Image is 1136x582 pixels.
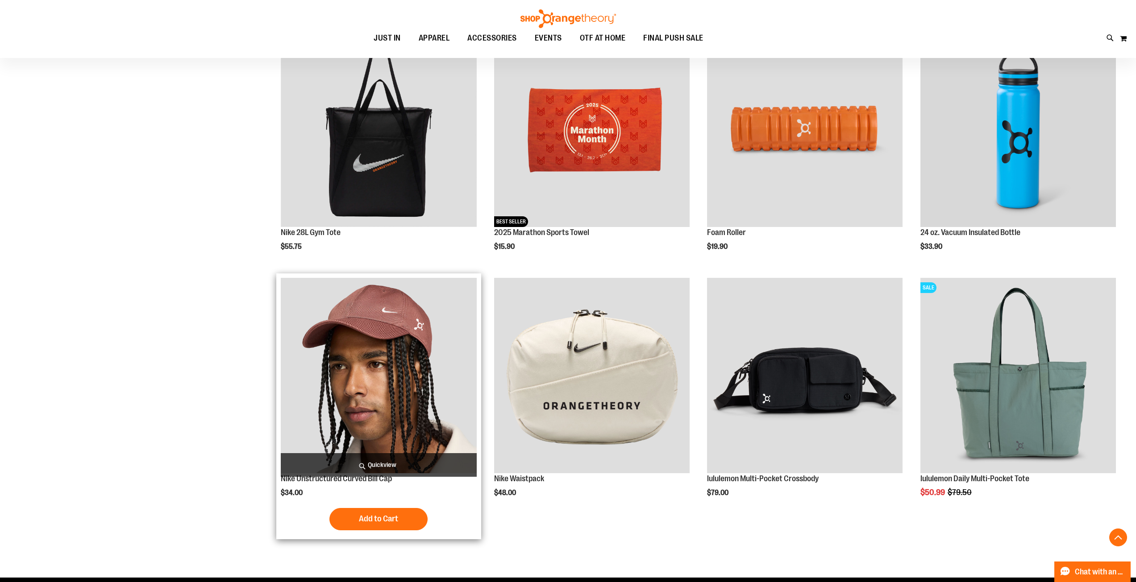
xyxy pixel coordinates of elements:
[494,278,690,475] a: Nike Waistpack
[707,32,903,227] img: Foam Roller
[703,27,907,273] div: product
[920,488,946,497] span: $50.99
[276,27,481,273] div: product
[281,228,341,237] a: Nike 28L Gym Tote
[920,243,944,251] span: $33.90
[707,243,729,251] span: $19.90
[920,474,1029,483] a: lululemon Daily Multi-Pocket Tote
[490,27,694,273] div: product
[920,32,1116,228] a: 24 oz. Vacuum Insulated BottleNEW
[920,32,1116,227] img: 24 oz. Vacuum Insulated Bottle
[365,28,410,49] a: JUST IN
[707,228,746,237] a: Foam Roller
[494,243,516,251] span: $15.90
[526,28,571,49] a: EVENTS
[707,278,903,475] a: lululemon Multi-Pocket Crossbody
[281,474,392,483] a: Nike Unstructured Curved Bill Cap
[281,32,476,227] img: Nike 28L Gym Tote
[920,228,1020,237] a: 24 oz. Vacuum Insulated Bottle
[1075,568,1125,576] span: Chat with an Expert
[490,273,694,520] div: product
[948,488,973,497] span: $79.50
[329,508,428,530] button: Add to Cart
[494,32,690,227] img: 2025 Marathon Sports Towel
[419,28,450,48] span: APPAREL
[494,489,517,497] span: $48.00
[920,282,936,293] span: SALE
[707,489,730,497] span: $79.00
[467,28,517,48] span: ACCESSORIES
[707,474,819,483] a: lululemon Multi-Pocket Crossbody
[634,28,712,49] a: FINAL PUSH SALE
[707,278,903,473] img: lululemon Multi-Pocket Crossbody
[535,28,562,48] span: EVENTS
[643,28,703,48] span: FINAL PUSH SALE
[374,28,401,48] span: JUST IN
[281,278,476,473] img: Nike Unstructured Curved Bill Cap
[703,273,907,520] div: product
[707,32,903,228] a: Foam RollerNEW
[359,514,398,524] span: Add to Cart
[494,278,690,473] img: Nike Waistpack
[1054,561,1131,582] button: Chat with an Expert
[494,228,589,237] a: 2025 Marathon Sports Towel
[1109,528,1127,546] button: Back To Top
[458,28,526,48] a: ACCESSORIES
[281,489,304,497] span: $34.00
[281,32,476,228] a: Nike 28L Gym ToteNEW
[276,273,481,539] div: product
[916,27,1120,273] div: product
[580,28,626,48] span: OTF AT HOME
[571,28,635,49] a: OTF AT HOME
[281,278,476,475] a: Nike Unstructured Curved Bill Cap
[494,216,528,227] span: BEST SELLER
[410,28,459,49] a: APPAREL
[494,32,690,228] a: 2025 Marathon Sports TowelNEWBEST SELLER
[920,278,1116,475] a: lululemon Daily Multi-Pocket ToteSALE
[916,273,1120,520] div: product
[494,474,544,483] a: Nike Waistpack
[281,453,476,477] a: Quickview
[920,278,1116,473] img: lululemon Daily Multi-Pocket Tote
[519,9,617,28] img: Shop Orangetheory
[281,243,303,251] span: $55.75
